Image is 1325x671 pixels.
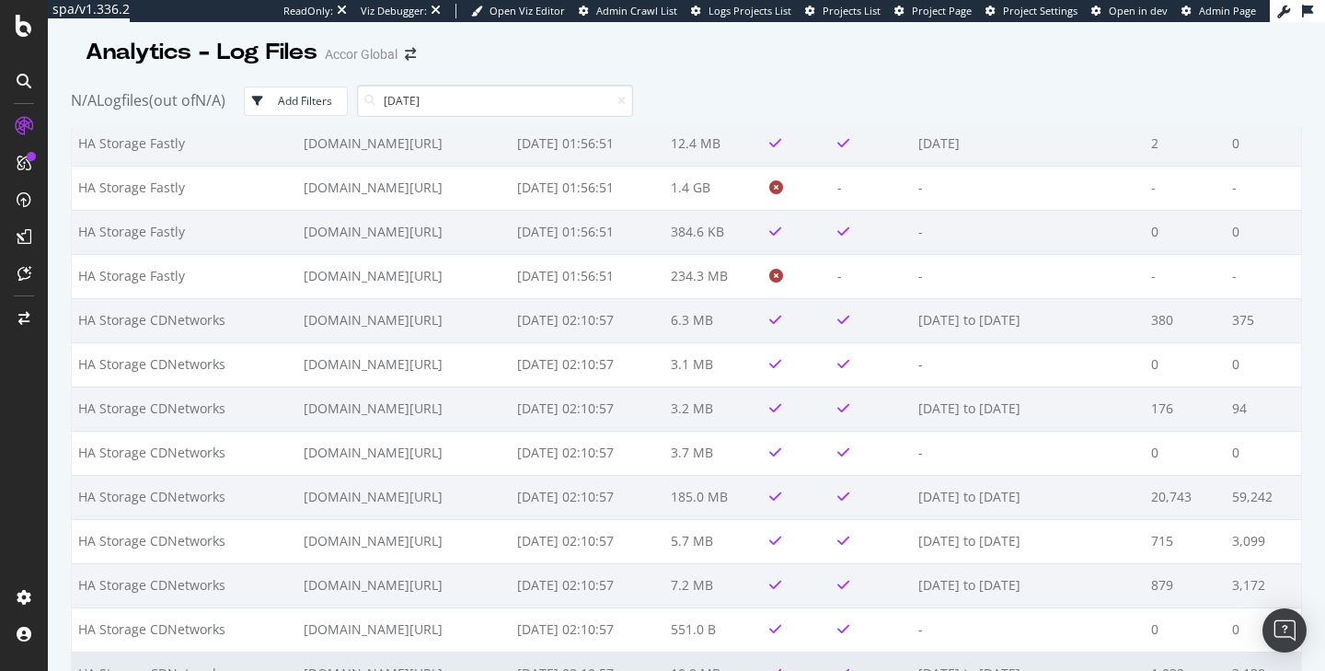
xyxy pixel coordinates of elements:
[1145,431,1227,475] td: 0
[1226,121,1301,166] td: 0
[1226,607,1301,652] td: 0
[912,519,1145,563] td: [DATE] to [DATE]
[278,93,332,109] div: Add Filters
[912,475,1145,519] td: [DATE] to [DATE]
[511,519,664,563] td: [DATE] 02:10:57
[297,342,511,387] td: [DOMAIN_NAME][URL]
[912,387,1145,431] td: [DATE] to [DATE]
[511,563,664,607] td: [DATE] 02:10:57
[244,87,348,116] button: Add Filters
[357,85,633,117] input: Search
[664,519,763,563] td: 5.7 MB
[72,254,297,298] td: HA Storage Fastly
[579,4,677,18] a: Admin Crawl List
[985,4,1077,18] a: Project Settings
[72,342,297,387] td: HA Storage CDNetworks
[72,607,297,652] td: HA Storage CDNetworks
[1226,254,1301,298] td: -
[297,210,511,254] td: [DOMAIN_NAME][URL]
[283,4,333,18] div: ReadOnly:
[831,254,911,298] td: -
[1145,298,1227,342] td: 380
[831,166,911,210] td: -
[1199,4,1256,17] span: Admin Page
[1145,563,1227,607] td: 879
[72,121,297,166] td: HA Storage Fastly
[1226,519,1301,563] td: 3,099
[72,387,297,431] td: HA Storage CDNetworks
[1145,166,1227,210] td: -
[1226,387,1301,431] td: 94
[709,4,791,17] span: Logs Projects List
[511,475,664,519] td: [DATE] 02:10:57
[72,519,297,563] td: HA Storage CDNetworks
[1226,563,1301,607] td: 3,172
[1145,254,1227,298] td: -
[511,607,664,652] td: [DATE] 02:10:57
[1226,298,1301,342] td: 375
[297,254,511,298] td: [DOMAIN_NAME][URL]
[511,387,664,431] td: [DATE] 02:10:57
[297,387,511,431] td: [DOMAIN_NAME][URL]
[894,4,972,18] a: Project Page
[297,519,511,563] td: [DOMAIN_NAME][URL]
[912,254,1145,298] td: -
[664,387,763,431] td: 3.2 MB
[1262,608,1307,653] div: Open Intercom Messenger
[490,4,565,17] span: Open Viz Editor
[72,298,297,342] td: HA Storage CDNetworks
[1145,519,1227,563] td: 715
[297,607,511,652] td: [DOMAIN_NAME][URL]
[471,4,565,18] a: Open Viz Editor
[664,121,763,166] td: 12.4 MB
[664,166,763,210] td: 1.4 GB
[511,298,664,342] td: [DATE] 02:10:57
[1226,431,1301,475] td: 0
[72,431,297,475] td: HA Storage CDNetworks
[1226,166,1301,210] td: -
[511,166,664,210] td: [DATE] 01:56:51
[596,4,677,17] span: Admin Crawl List
[912,431,1145,475] td: -
[1226,342,1301,387] td: 0
[664,254,763,298] td: 234.3 MB
[691,4,791,18] a: Logs Projects List
[297,563,511,607] td: [DOMAIN_NAME][URL]
[1145,342,1227,387] td: 0
[912,342,1145,387] td: -
[72,563,297,607] td: HA Storage CDNetworks
[1145,475,1227,519] td: 20,743
[823,4,881,17] span: Projects List
[1109,4,1168,17] span: Open in dev
[71,90,97,110] span: N/A
[664,298,763,342] td: 6.3 MB
[664,563,763,607] td: 7.2 MB
[86,37,317,68] div: Analytics - Log Files
[912,563,1145,607] td: [DATE] to [DATE]
[912,210,1145,254] td: -
[912,166,1145,210] td: -
[149,90,195,110] span: (out of
[664,431,763,475] td: 3.7 MB
[912,4,972,17] span: Project Page
[805,4,881,18] a: Projects List
[1226,210,1301,254] td: 0
[297,166,511,210] td: [DOMAIN_NAME][URL]
[1145,210,1227,254] td: 0
[72,166,297,210] td: HA Storage Fastly
[664,342,763,387] td: 3.1 MB
[297,298,511,342] td: [DOMAIN_NAME][URL]
[405,48,416,61] div: arrow-right-arrow-left
[912,607,1145,652] td: -
[361,4,427,18] div: Viz Debugger:
[297,121,511,166] td: [DOMAIN_NAME][URL]
[664,607,763,652] td: 551.0 B
[511,254,664,298] td: [DATE] 01:56:51
[1145,607,1227,652] td: 0
[912,298,1145,342] td: [DATE] to [DATE]
[297,431,511,475] td: [DOMAIN_NAME][URL]
[511,121,664,166] td: [DATE] 01:56:51
[1145,387,1227,431] td: 176
[195,90,225,110] span: N/A )
[1226,475,1301,519] td: 59,242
